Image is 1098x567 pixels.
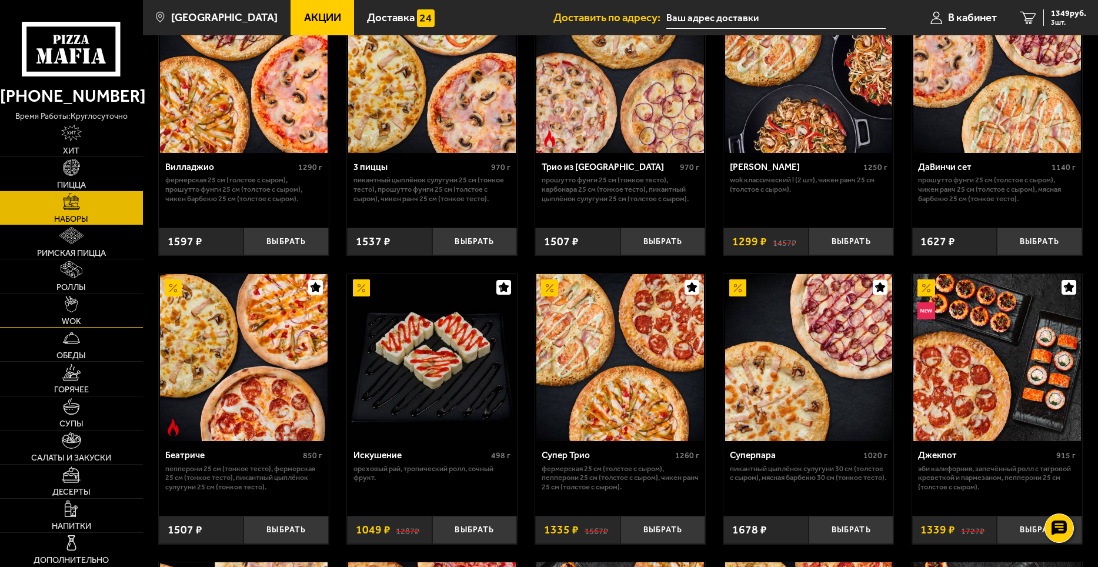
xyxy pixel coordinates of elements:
span: 1299 ₽ [732,236,767,247]
input: Ваш адрес доставки [666,7,886,29]
span: 1290 г [298,162,322,172]
span: 915 г [1056,451,1076,461]
s: 1287 ₽ [396,524,419,535]
p: Фермерская 25 см (толстое с сыром), Прошутто Фунги 25 см (толстое с сыром), Чикен Барбекю 25 см (... [165,175,323,203]
div: [PERSON_NAME] [730,162,860,173]
div: Суперпара [730,450,860,461]
button: Выбрать [243,228,329,256]
p: Пикантный цыплёнок сулугуни 30 см (толстое с сыром), Мясная Барбекю 30 см (тонкое тесто). [730,464,887,482]
span: В кабинет [948,12,997,24]
img: Острое блюдо [541,130,558,147]
span: 1049 ₽ [356,524,391,535]
span: WOK [62,317,81,325]
img: Акционный [541,279,558,296]
span: 1260 г [675,451,699,461]
span: 1020 г [863,451,887,461]
a: АкционныйОстрое блюдоБеатриче [159,274,329,442]
span: 498 г [491,451,510,461]
p: Эби Калифорния, Запечённый ролл с тигровой креветкой и пармезаном, Пепперони 25 см (толстое с сыр... [918,464,1076,492]
span: 970 г [491,162,510,172]
p: Wok классический L (2 шт), Чикен Ранч 25 см (толстое с сыром). [730,175,887,194]
button: Выбрать [620,516,706,544]
span: Роллы [56,283,86,291]
span: Санкт-Петербург, Дачный проспект, 9к2 [666,7,886,29]
button: Выбрать [997,228,1082,256]
span: Наборы [54,215,88,223]
s: 1457 ₽ [773,236,796,247]
div: Трио из [GEOGRAPHIC_DATA] [542,162,677,173]
button: Выбрать [432,516,518,544]
img: 15daf4d41897b9f0e9f617042186c801.svg [417,9,434,26]
span: 1537 ₽ [356,236,391,247]
div: Джекпот [918,450,1053,461]
span: Доставка [367,12,415,24]
span: Акции [304,12,341,24]
div: 3 пиццы [353,162,489,173]
img: Супер Трио [536,274,704,442]
img: Акционный [353,279,370,296]
span: 970 г [680,162,699,172]
span: 1507 ₽ [168,524,202,535]
span: [GEOGRAPHIC_DATA] [171,12,278,24]
span: 850 г [303,451,322,461]
span: 1597 ₽ [168,236,202,247]
span: Римская пицца [37,249,106,257]
p: Прошутто Фунги 25 см (толстое с сыром), Чикен Ранч 25 см (толстое с сыром), Мясная Барбекю 25 см ... [918,175,1076,203]
span: Дополнительно [34,556,109,564]
span: Хит [63,146,79,155]
a: АкционныйСупер Трио [535,274,705,442]
s: 1727 ₽ [961,524,984,535]
img: Искушение [348,274,516,442]
button: Выбрать [243,516,329,544]
img: Акционный [917,279,935,296]
a: АкционныйСуперпара [723,274,893,442]
span: 1678 ₽ [732,524,767,535]
span: 1627 ₽ [920,236,955,247]
button: Выбрать [809,516,894,544]
span: 3 шт. [1051,19,1086,26]
p: Пепперони 25 см (тонкое тесто), Фермерская 25 см (тонкое тесто), Пикантный цыплёнок сулугуни 25 с... [165,464,323,492]
img: Суперпара [725,274,893,442]
span: Десерты [52,488,91,496]
img: Акционный [729,279,746,296]
p: Прошутто Фунги 25 см (тонкое тесто), Карбонара 25 см (тонкое тесто), Пикантный цыплёнок сулугуни ... [542,175,699,203]
div: ДаВинчи сет [918,162,1049,173]
button: Выбрать [620,228,706,256]
p: Пикантный цыплёнок сулугуни 25 см (тонкое тесто), Прошутто Фунги 25 см (толстое с сыром), Чикен Р... [353,175,511,203]
span: 1507 ₽ [544,236,579,247]
span: Напитки [52,522,91,530]
button: Выбрать [997,516,1082,544]
img: Беатриче [160,274,328,442]
span: 1349 руб. [1051,9,1086,18]
span: 1339 ₽ [920,524,955,535]
span: Доставить по адресу: [553,12,666,24]
span: Салаты и закуски [31,453,111,462]
span: Супы [59,419,84,428]
span: 1335 ₽ [544,524,579,535]
div: Супер Трио [542,450,672,461]
s: 1567 ₽ [585,524,608,535]
button: Выбрать [809,228,894,256]
img: Острое блюдо [165,419,182,436]
button: Выбрать [432,228,518,256]
p: Фермерская 25 см (толстое с сыром), Пепперони 25 см (толстое с сыром), Чикен Ранч 25 см (толстое ... [542,464,699,492]
div: Вилладжио [165,162,296,173]
span: Пицца [57,181,86,189]
img: Джекпот [913,274,1081,442]
span: 1250 г [863,162,887,172]
p: Ореховый рай, Тропический ролл, Сочный фрукт. [353,464,511,482]
img: Акционный [165,279,182,296]
div: Беатриче [165,450,301,461]
span: Горячее [54,385,89,393]
a: АкционныйНовинкаДжекпот [912,274,1082,442]
div: Искушение [353,450,489,461]
a: АкционныйИскушение [347,274,517,442]
span: 1140 г [1052,162,1076,172]
span: Обеды [56,351,86,359]
img: Новинка [917,302,935,319]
